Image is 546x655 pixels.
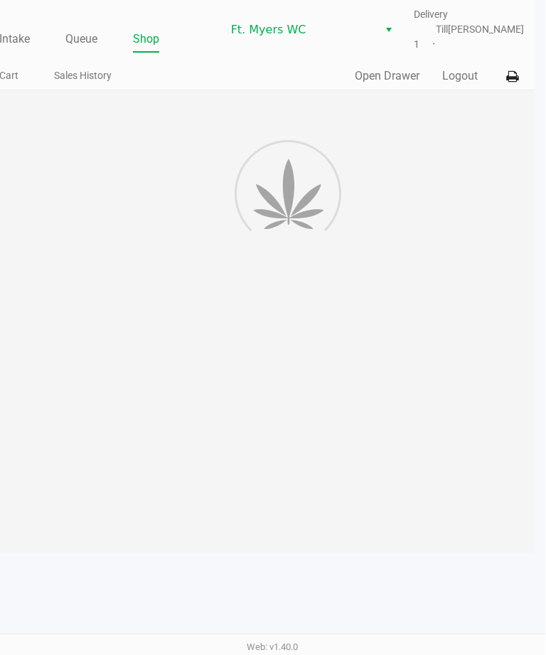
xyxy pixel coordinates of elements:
span: Web: v1.40.0 [247,641,299,652]
button: Open Drawer [355,68,420,85]
button: Select [379,17,400,43]
span: [PERSON_NAME] [449,22,525,37]
button: Logout [443,68,478,85]
a: Shop [134,29,160,49]
a: Sales History [55,67,112,85]
span: Ft. Myers WC [232,21,370,38]
span: Delivery Till 1 [414,7,449,52]
a: Queue [66,29,98,49]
